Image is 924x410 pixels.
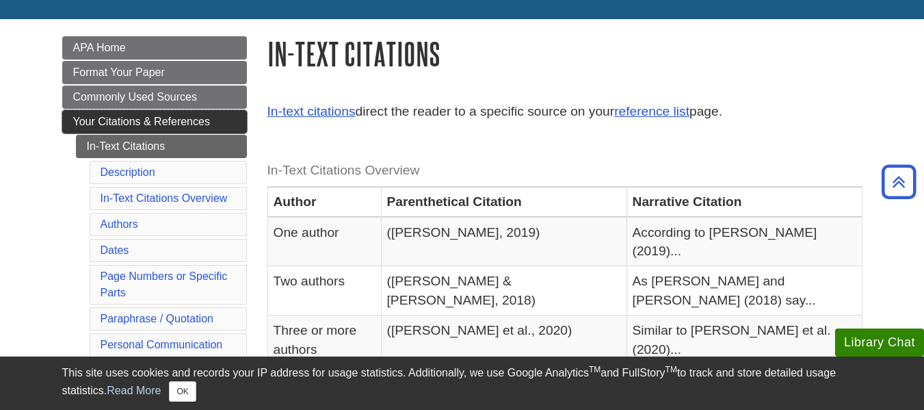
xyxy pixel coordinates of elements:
[626,266,862,316] td: As [PERSON_NAME] and [PERSON_NAME] (2018) say...
[73,66,165,78] span: Format Your Paper
[101,339,223,367] a: Personal Communication(interviews, e-mails, etc.)
[73,116,210,127] span: Your Citations & References
[267,217,381,266] td: One author
[62,61,247,84] a: Format Your Paper
[267,155,862,186] caption: In-Text Citations Overview
[73,91,197,103] span: Commonly Used Sources
[62,110,247,133] a: Your Citations & References
[877,172,921,191] a: Back to Top
[267,102,862,122] p: direct the reader to a specific source on your page.
[62,365,862,402] div: This site uses cookies and records your IP address for usage statistics. Additionally, we use Goo...
[626,316,862,365] td: Similar to [PERSON_NAME] et al. (2020)...
[267,104,356,118] a: In-text citations
[101,244,129,256] a: Dates
[169,381,196,402] button: Close
[381,316,626,365] td: ([PERSON_NAME] et al., 2020)
[62,36,247,60] a: APA Home
[73,42,126,53] span: APA Home
[267,187,381,217] th: Author
[614,104,689,118] a: reference list
[626,187,862,217] th: Narrative Citation
[101,166,155,178] a: Description
[267,316,381,365] td: Three or more authors
[107,385,161,396] a: Read More
[76,135,247,158] a: In-Text Citations
[101,270,228,298] a: Page Numbers or Specific Parts
[665,365,677,374] sup: TM
[62,86,247,109] a: Commonly Used Sources
[267,36,862,71] h1: In-Text Citations
[589,365,600,374] sup: TM
[381,266,626,316] td: ([PERSON_NAME] & [PERSON_NAME], 2018)
[835,329,924,357] button: Library Chat
[626,217,862,266] td: According to [PERSON_NAME] (2019)...
[101,192,228,204] a: In-Text Citations Overview
[101,218,138,230] a: Authors
[381,217,626,266] td: ([PERSON_NAME], 2019)
[267,266,381,316] td: Two authors
[101,313,213,324] a: Paraphrase / Quotation
[381,187,626,217] th: Parenthetical Citation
